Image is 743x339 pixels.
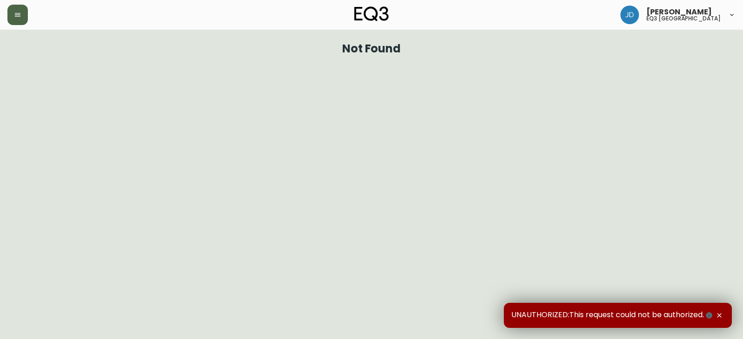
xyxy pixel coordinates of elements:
[646,8,712,16] span: [PERSON_NAME]
[511,310,714,320] span: UNAUTHORIZED:This request could not be authorized.
[620,6,639,24] img: 7c567ac048721f22e158fd313f7f0981
[354,6,389,21] img: logo
[342,45,401,53] h1: Not Found
[646,16,721,21] h5: eq3 [GEOGRAPHIC_DATA]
